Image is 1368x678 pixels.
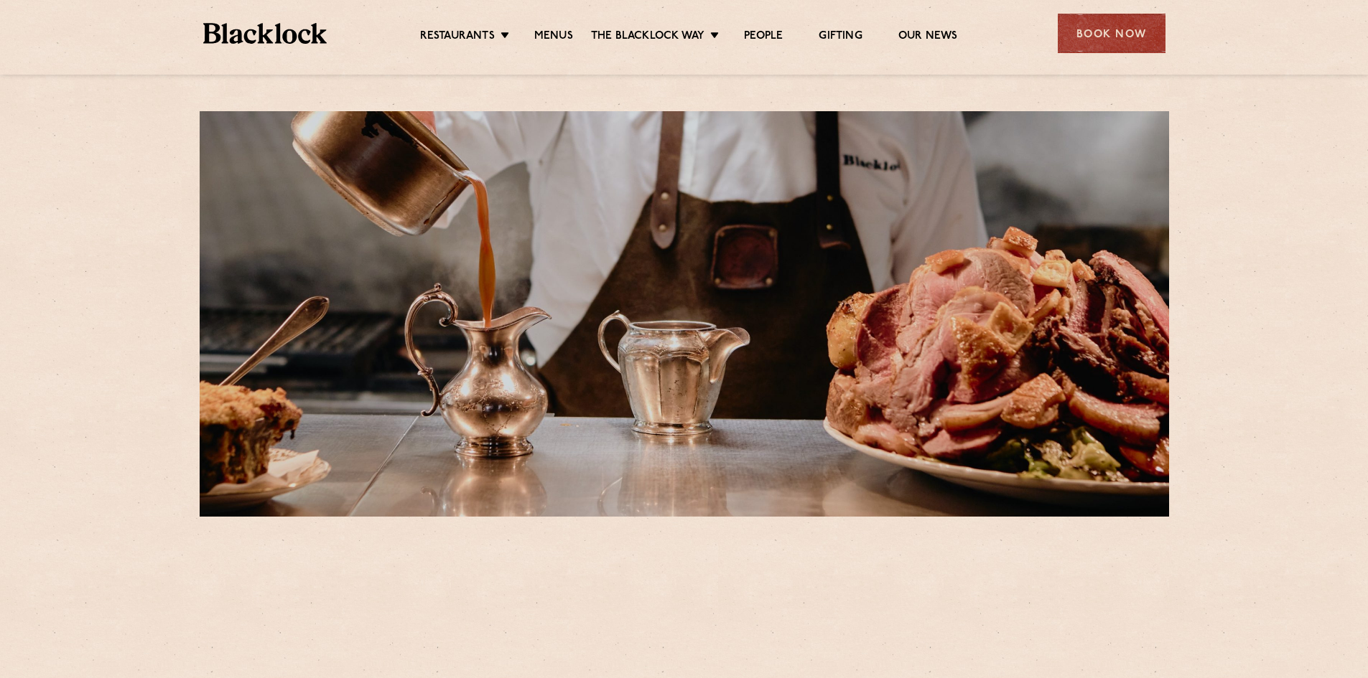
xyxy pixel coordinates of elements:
[819,29,862,45] a: Gifting
[898,29,958,45] a: Our News
[744,29,783,45] a: People
[203,23,327,44] img: BL_Textured_Logo-footer-cropped.svg
[591,29,704,45] a: The Blacklock Way
[1058,14,1165,53] div: Book Now
[420,29,495,45] a: Restaurants
[534,29,573,45] a: Menus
